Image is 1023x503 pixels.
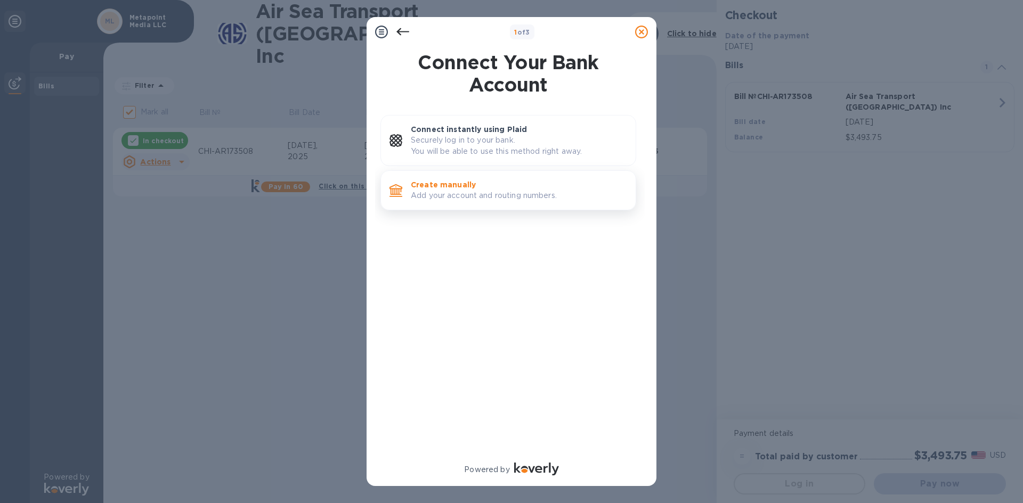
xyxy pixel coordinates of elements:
[411,190,627,201] p: Add your account and routing numbers.
[411,179,627,190] p: Create manually
[514,28,530,36] b: of 3
[514,28,517,36] span: 1
[411,124,627,135] p: Connect instantly using Plaid
[376,51,640,96] h1: Connect Your Bank Account
[411,135,627,157] p: Securely log in to your bank. You will be able to use this method right away.
[514,463,559,475] img: Logo
[464,464,509,475] p: Powered by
